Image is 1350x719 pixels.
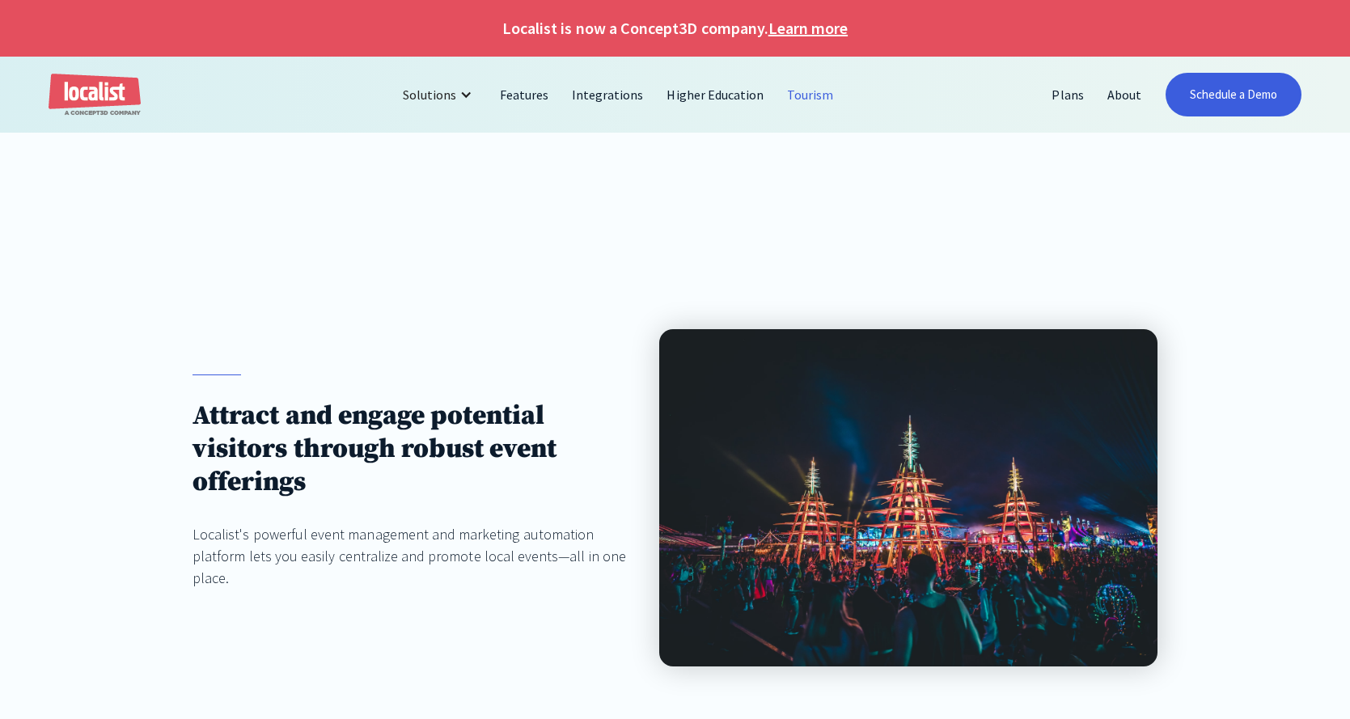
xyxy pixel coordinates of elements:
[655,75,776,114] a: Higher Education
[193,400,626,499] h1: Attract and engage potential visitors through robust event offerings
[193,523,626,589] div: Localist's powerful event management and marketing automation platform lets you easily centralize...
[391,75,489,114] div: Solutions
[768,16,848,40] a: Learn more
[49,74,141,116] a: home
[1040,75,1095,114] a: Plans
[1096,75,1153,114] a: About
[776,75,845,114] a: Tourism
[403,85,456,104] div: Solutions
[1166,73,1302,116] a: Schedule a Demo
[489,75,561,114] a: Features
[561,75,655,114] a: Integrations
